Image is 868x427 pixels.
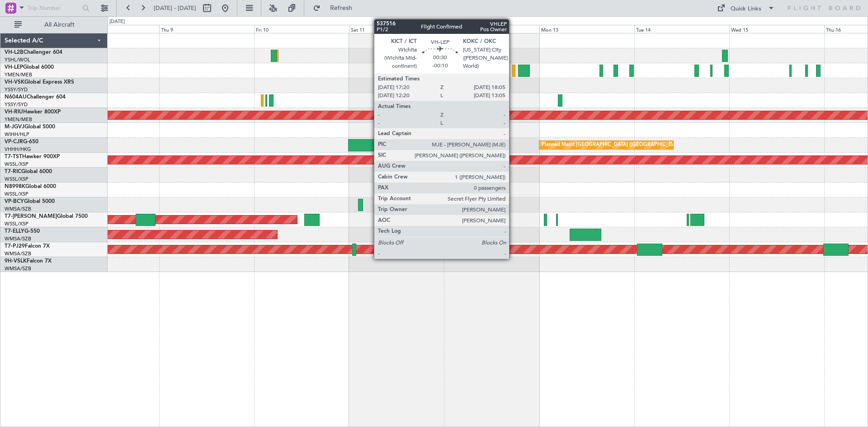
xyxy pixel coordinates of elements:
a: T7-[PERSON_NAME]Global 7500 [5,214,88,219]
a: T7-ELLYG-550 [5,229,40,234]
span: VH-L2B [5,50,24,55]
div: [DATE] [109,18,125,26]
div: Sun 12 [444,25,539,33]
a: VHHH/HKG [5,146,31,153]
a: YSHL/WOL [5,56,30,63]
a: WSSL/XSP [5,221,28,227]
a: WMSA/SZB [5,206,31,212]
a: N8998KGlobal 6000 [5,184,56,189]
span: T7-RIC [5,169,21,174]
span: VH-LEP [5,65,23,70]
a: WIHH/HLP [5,131,29,138]
button: Quick Links [712,1,779,15]
span: T7-TST [5,154,22,160]
span: All Aircraft [24,22,95,28]
div: Thu 9 [159,25,254,33]
input: Trip Number [28,1,80,15]
div: Quick Links [731,5,761,14]
a: VH-RIUHawker 800XP [5,109,61,115]
span: T7-ELLY [5,229,24,234]
div: Tue 14 [634,25,729,33]
span: M-JGVJ [5,124,24,130]
span: VH-RIU [5,109,23,115]
a: VH-VSKGlobal Express XRS [5,80,74,85]
span: T7-[PERSON_NAME] [5,214,57,219]
div: Wed 15 [729,25,824,33]
span: VH-VSK [5,80,24,85]
a: WMSA/SZB [5,265,31,272]
div: Planned Maint [GEOGRAPHIC_DATA] ([GEOGRAPHIC_DATA] Intl) [542,138,693,152]
a: YSSY/SYD [5,86,28,93]
span: N8998K [5,184,25,189]
span: [DATE] - [DATE] [154,4,196,12]
a: 9H-VSLKFalcon 7X [5,258,52,264]
a: YSSY/SYD [5,101,28,108]
div: Mon 13 [539,25,634,33]
a: M-JGVJGlobal 5000 [5,124,55,130]
div: Wed 8 [64,25,159,33]
a: T7-TSTHawker 900XP [5,154,60,160]
a: N604AUChallenger 604 [5,94,66,100]
button: Refresh [309,1,363,15]
a: T7-PJ29Falcon 7X [5,244,50,249]
button: All Aircraft [10,18,98,32]
div: Fri 10 [254,25,349,33]
a: YMEN/MEB [5,71,32,78]
a: VP-BCYGlobal 5000 [5,199,55,204]
a: VH-L2BChallenger 604 [5,50,62,55]
a: WMSA/SZB [5,235,31,242]
span: Refresh [322,5,360,11]
a: WSSL/XSP [5,176,28,183]
a: VH-LEPGlobal 6000 [5,65,54,70]
a: YMEN/MEB [5,116,32,123]
a: WSSL/XSP [5,191,28,197]
span: N604AU [5,94,27,100]
span: 9H-VSLK [5,258,27,264]
a: VP-CJRG-650 [5,139,38,145]
a: WSSL/XSP [5,161,28,168]
span: VP-CJR [5,139,23,145]
span: T7-PJ29 [5,244,25,249]
span: VP-BCY [5,199,24,204]
div: Sat 11 [349,25,444,33]
a: T7-RICGlobal 6000 [5,169,52,174]
a: WMSA/SZB [5,250,31,257]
